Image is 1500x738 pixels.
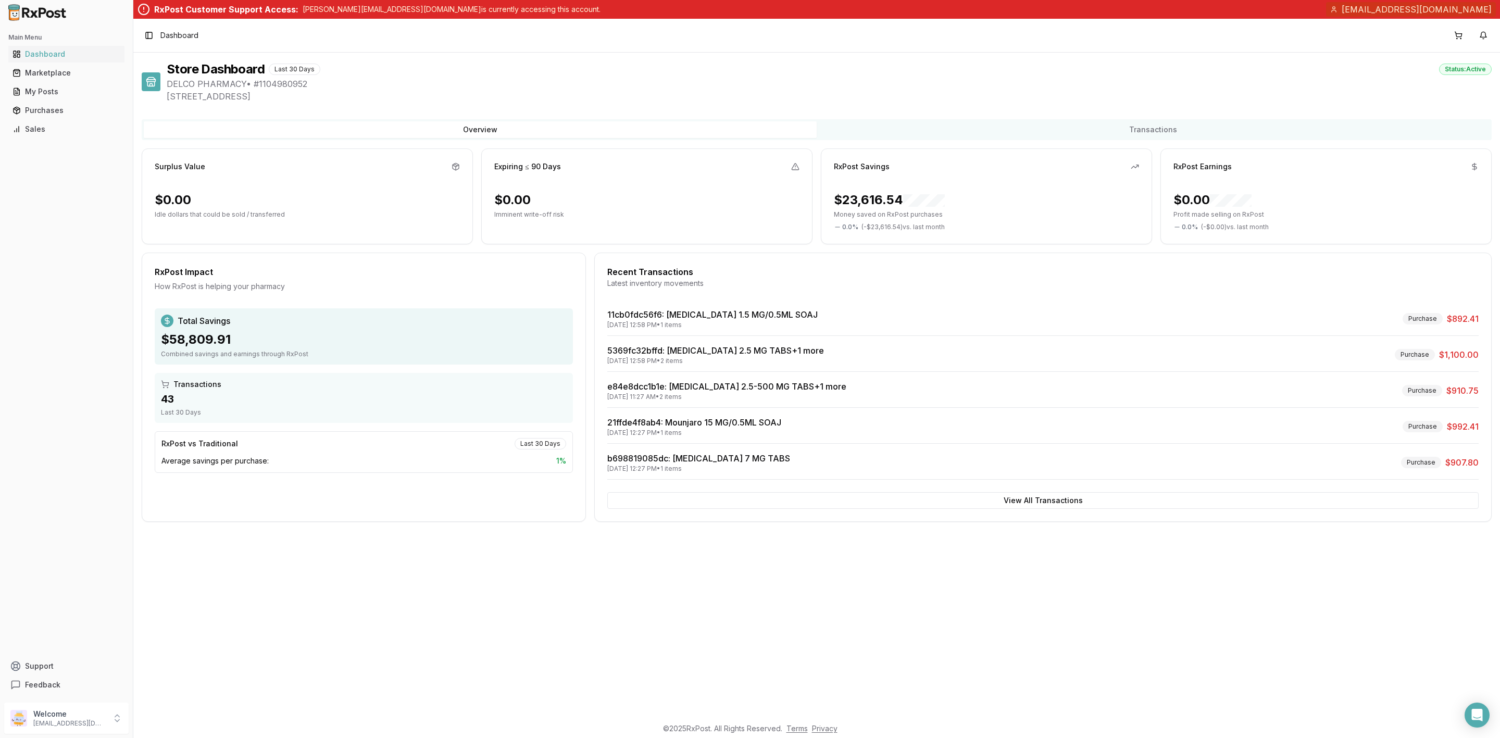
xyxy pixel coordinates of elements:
[8,64,124,82] a: Marketplace
[1439,348,1479,361] span: $1,100.00
[173,379,221,390] span: Transactions
[1173,192,1252,208] div: $0.00
[161,439,238,449] div: RxPost vs Traditional
[834,210,1139,219] p: Money saved on RxPost purchases
[861,223,945,231] span: ( - $23,616.54 ) vs. last month
[160,30,198,41] nav: breadcrumb
[817,121,1490,138] button: Transactions
[161,392,567,406] div: 43
[842,223,858,231] span: 0.0 %
[1439,64,1492,75] div: Status: Active
[178,315,230,327] span: Total Savings
[607,465,790,473] div: [DATE] 12:27 PM • 1 items
[25,680,60,690] span: Feedback
[607,345,824,356] a: 5369fc32bffd: [MEDICAL_DATA] 2.5 MG TABS+1 more
[33,709,106,719] p: Welcome
[1173,210,1479,219] p: Profit made selling on RxPost
[12,49,120,59] div: Dashboard
[12,105,120,116] div: Purchases
[1342,3,1492,16] span: [EMAIL_ADDRESS][DOMAIN_NAME]
[494,210,799,219] p: Imminent write-off risk
[812,724,838,733] a: Privacy
[167,90,1492,103] span: [STREET_ADDRESS]
[4,657,129,676] button: Support
[269,64,320,75] div: Last 30 Days
[1403,313,1443,324] div: Purchase
[161,350,567,358] div: Combined savings and earnings through RxPost
[8,82,124,101] a: My Posts
[786,724,808,733] a: Terms
[155,266,573,278] div: RxPost Impact
[12,86,120,97] div: My Posts
[161,408,567,417] div: Last 30 Days
[8,120,124,139] a: Sales
[1401,457,1441,468] div: Purchase
[607,278,1479,289] div: Latest inventory movements
[8,101,124,120] a: Purchases
[4,102,129,119] button: Purchases
[155,281,573,292] div: How RxPost is helping your pharmacy
[607,266,1479,278] div: Recent Transactions
[556,456,566,466] span: 1 %
[12,124,120,134] div: Sales
[303,4,601,15] p: [PERSON_NAME][EMAIL_ADDRESS][DOMAIN_NAME] is currently accessing this account.
[161,331,567,348] div: $58,809.91
[154,3,298,16] div: RxPost Customer Support Access:
[515,438,566,449] div: Last 30 Days
[167,61,265,78] h1: Store Dashboard
[607,357,824,365] div: [DATE] 12:58 PM • 2 items
[1402,385,1442,396] div: Purchase
[607,417,781,428] a: 21ffde4f8ab4: Mounjaro 15 MG/0.5ML SOAJ
[160,30,198,41] span: Dashboard
[1445,456,1479,469] span: $907.80
[607,381,846,392] a: e84e8dcc1b1e: [MEDICAL_DATA] 2.5-500 MG TABS+1 more
[12,68,120,78] div: Marketplace
[155,210,460,219] p: Idle dollars that could be sold / transferred
[155,192,191,208] div: $0.00
[4,121,129,137] button: Sales
[607,453,790,464] a: b698819085dc: [MEDICAL_DATA] 7 MG TABS
[607,309,818,320] a: 11cb0fdc56f6: [MEDICAL_DATA] 1.5 MG/0.5ML SOAJ
[155,161,205,172] div: Surplus Value
[1201,223,1269,231] span: ( - $0.00 ) vs. last month
[167,78,1492,90] span: DELCO PHARMACY • # 1104980952
[607,321,818,329] div: [DATE] 12:58 PM • 1 items
[607,429,781,437] div: [DATE] 12:27 PM • 1 items
[33,719,106,728] p: [EMAIL_ADDRESS][DOMAIN_NAME]
[8,33,124,42] h2: Main Menu
[834,161,890,172] div: RxPost Savings
[607,393,846,401] div: [DATE] 11:27 AM • 2 items
[4,46,129,62] button: Dashboard
[1465,703,1490,728] div: Open Intercom Messenger
[144,121,817,138] button: Overview
[1173,161,1232,172] div: RxPost Earnings
[494,192,531,208] div: $0.00
[1182,223,1198,231] span: 0.0 %
[1395,349,1435,360] div: Purchase
[1403,421,1443,432] div: Purchase
[834,192,945,208] div: $23,616.54
[1447,420,1479,433] span: $992.41
[4,676,129,694] button: Feedback
[161,456,269,466] span: Average savings per purchase:
[4,83,129,100] button: My Posts
[1446,384,1479,397] span: $910.75
[494,161,561,172] div: Expiring ≤ 90 Days
[607,492,1479,509] button: View All Transactions
[4,65,129,81] button: Marketplace
[8,45,124,64] a: Dashboard
[4,4,71,21] img: RxPost Logo
[1447,312,1479,325] span: $892.41
[10,710,27,727] img: User avatar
